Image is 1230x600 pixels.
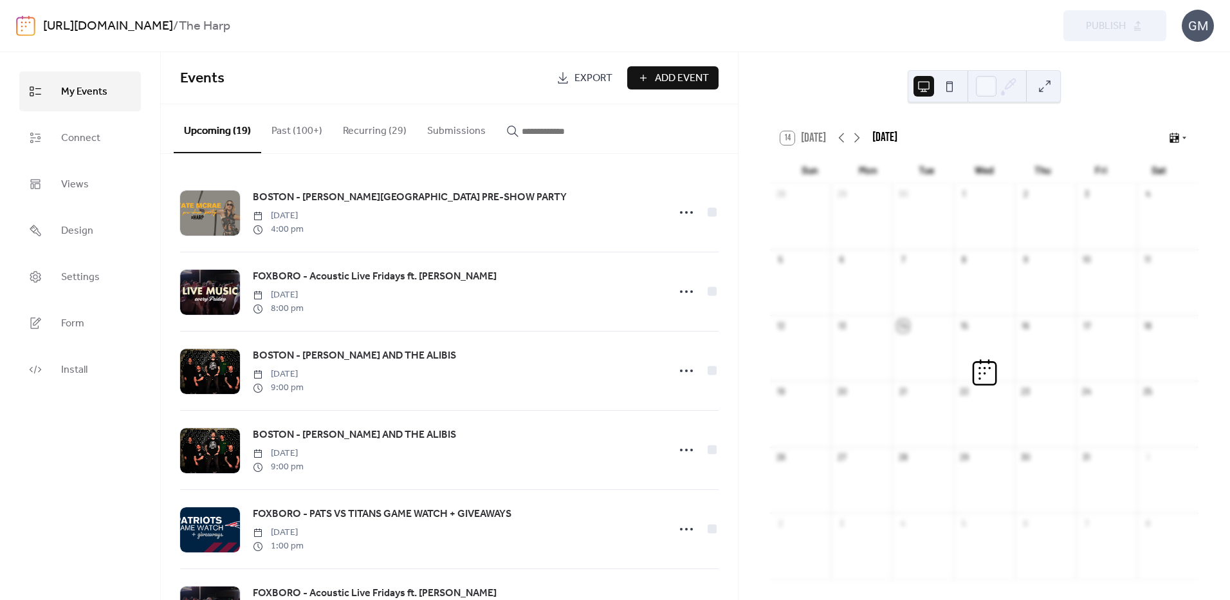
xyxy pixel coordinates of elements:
button: Submissions [417,104,496,152]
span: [DATE] [253,368,304,381]
a: Views [19,164,141,204]
a: Design [19,211,141,250]
div: 21 [897,386,909,398]
div: 16 [1020,320,1031,332]
span: 4:00 pm [253,223,304,236]
a: FOXBORO - PATS VS TITANS GAME WATCH + GIVEAWAYS [253,506,511,523]
div: 3 [1081,188,1092,200]
div: 11 [1142,254,1153,266]
a: Export [547,66,622,89]
span: 9:00 pm [253,460,304,474]
div: 6 [836,254,848,266]
span: Settings [61,267,100,288]
div: 4 [1142,188,1153,200]
button: Upcoming (19) [174,104,261,153]
div: Tue [897,156,955,183]
div: GM [1182,10,1214,42]
span: Connect [61,128,100,149]
div: 10 [1081,254,1092,266]
b: The Harp [179,14,230,39]
button: Add Event [627,66,719,89]
span: [DATE] [253,209,304,223]
div: 7 [897,254,909,266]
a: Form [19,303,141,343]
div: 15 [959,320,970,332]
div: 30 [897,188,909,200]
div: 5 [959,518,970,529]
div: 26 [775,452,786,464]
a: Install [19,350,141,389]
span: [DATE] [253,447,304,460]
span: 9:00 pm [253,381,304,395]
div: 5 [775,254,786,266]
div: 19 [775,386,786,398]
div: 1 [1142,452,1153,464]
div: 27 [836,452,848,464]
a: FOXBORO - Acoustic Live Fridays ft. [PERSON_NAME] [253,268,497,285]
div: [DATE] [872,129,897,147]
div: 2 [775,518,786,529]
div: 17 [1081,320,1092,332]
div: Thu [1013,156,1072,183]
span: Add Event [655,71,709,86]
div: 6 [1020,518,1031,529]
span: Export [574,71,612,86]
div: Mon [839,156,897,183]
div: Fri [1072,156,1130,183]
div: 4 [897,518,909,529]
span: [DATE] [253,526,304,539]
div: 22 [959,386,970,398]
button: Past (100+) [261,104,333,152]
div: 2 [1020,188,1031,200]
div: 28 [897,452,909,464]
span: [DATE] [253,288,304,302]
a: [URL][DOMAIN_NAME] [43,14,173,39]
span: Views [61,174,89,195]
div: 29 [836,188,848,200]
a: BOSTON - [PERSON_NAME][GEOGRAPHIC_DATA] PRE-SHOW PARTY [253,189,567,206]
a: BOSTON - [PERSON_NAME] AND THE ALIBIS [253,348,456,364]
a: Settings [19,257,141,297]
div: 1 [959,188,970,200]
div: 25 [1142,386,1153,398]
span: My Events [61,82,107,102]
span: Install [61,360,87,380]
div: 23 [1020,386,1031,398]
div: 29 [959,452,970,464]
span: BOSTON - [PERSON_NAME][GEOGRAPHIC_DATA] PRE-SHOW PARTY [253,190,567,205]
div: 30 [1020,452,1031,464]
img: logo [16,15,35,36]
span: 8:00 pm [253,302,304,315]
b: / [173,14,179,39]
span: Events [180,64,225,93]
div: 12 [775,320,786,332]
span: Form [61,314,84,334]
span: Design [61,221,93,241]
span: FOXBORO - Acoustic Live Fridays ft. [PERSON_NAME] [253,269,497,285]
span: 1:00 pm [253,539,304,553]
a: Connect [19,118,141,158]
div: 28 [775,188,786,200]
div: 8 [959,254,970,266]
div: Sat [1130,156,1188,183]
div: 9 [1020,254,1031,266]
span: BOSTON - [PERSON_NAME] AND THE ALIBIS [253,348,456,364]
button: Recurring (29) [333,104,417,152]
div: 14 [897,320,909,332]
div: 20 [836,386,848,398]
a: My Events [19,71,141,111]
div: Wed [955,156,1014,183]
div: 24 [1081,386,1092,398]
div: 31 [1081,452,1092,464]
div: 13 [836,320,848,332]
div: 3 [836,518,848,529]
div: Sun [780,156,839,183]
div: 7 [1081,518,1092,529]
div: 18 [1142,320,1153,332]
a: BOSTON - [PERSON_NAME] AND THE ALIBIS [253,427,456,444]
div: 8 [1142,518,1153,529]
